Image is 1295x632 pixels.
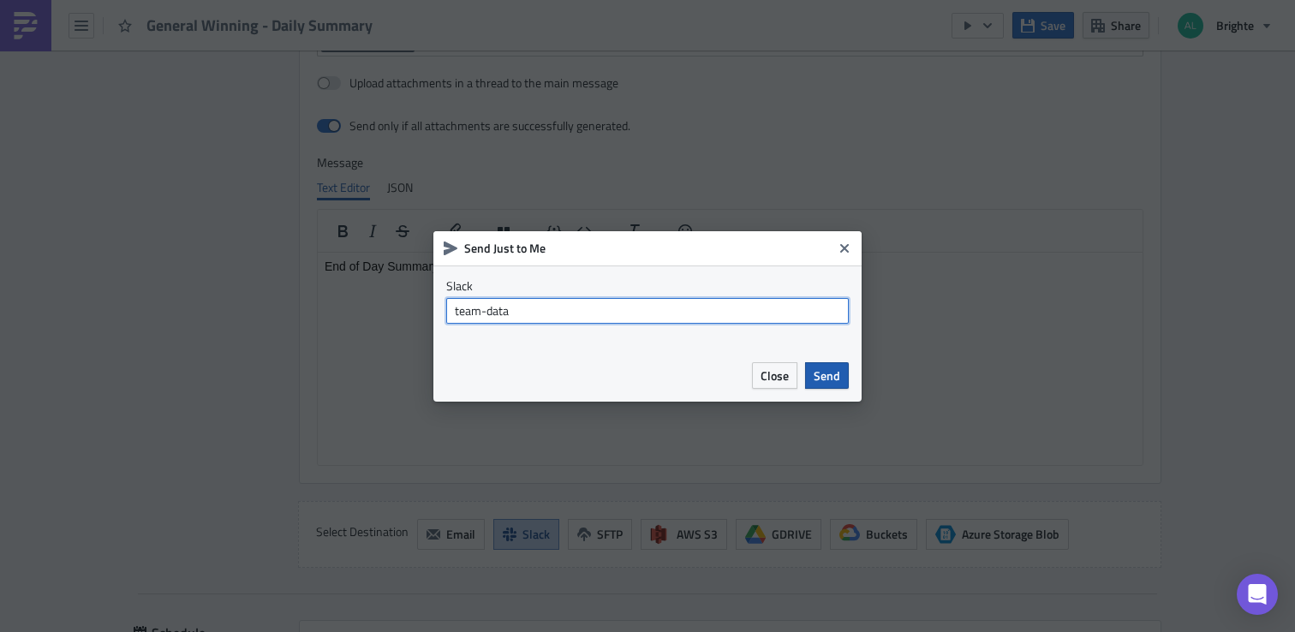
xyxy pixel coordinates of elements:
button: Close [832,236,857,261]
a: here [152,7,176,21]
h6: Send Just to Me [464,241,832,256]
button: Send [805,362,849,389]
body: Rich Text Area. Press ALT-0 for help. [7,7,818,21]
div: Open Intercom Messenger [1237,574,1278,615]
p: End of Day Summary. Click to see the dashboard [7,7,818,21]
span: Send [814,367,840,385]
span: Close [761,367,789,385]
button: Close [752,362,797,389]
label: Slack [446,278,849,294]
